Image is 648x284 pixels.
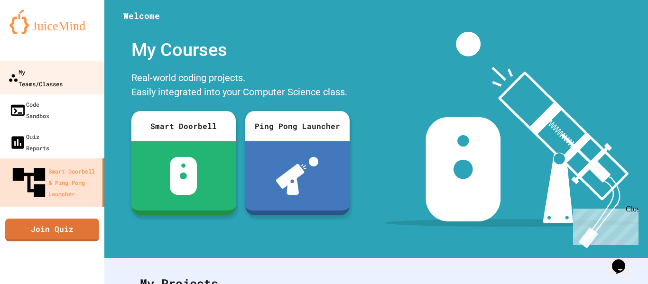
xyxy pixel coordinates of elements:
iframe: chat widget [569,205,639,245]
a: Join Quiz [5,219,99,241]
img: ppl-with-ball.png [276,157,318,195]
div: Ping Pong Launcher [245,111,350,141]
div: Code Sandbox [9,99,49,121]
div: Smart Doorbell & Ping Pong Launcher [9,163,99,202]
div: Real-world coding projects. Easily integrated into your Computer Science class. [127,68,354,104]
img: logo-orange.svg [9,9,95,34]
div: My Courses [127,32,354,68]
img: sdb-white.svg [170,157,197,195]
div: Quiz Reports [9,131,49,154]
iframe: chat widget [608,246,639,275]
div: My Teams/Classes [8,66,63,89]
div: Smart Doorbell [131,111,236,141]
div: Chat with us now!Close [4,4,65,60]
img: banner-image-my-projects.png [385,32,639,248]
